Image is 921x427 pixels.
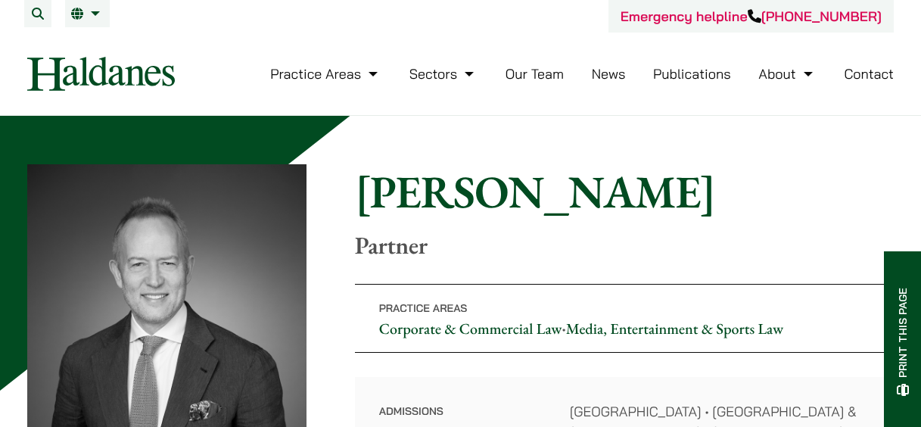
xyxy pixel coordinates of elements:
a: News [592,65,626,83]
a: Media, Entertainment & Sports Law [566,319,783,338]
p: Partner [355,231,894,260]
h1: [PERSON_NAME] [355,164,894,219]
a: EN [71,8,104,20]
a: Contact [844,65,894,83]
a: Emergency helpline[PHONE_NUMBER] [621,8,882,25]
a: About [758,65,816,83]
span: Practice Areas [379,301,468,315]
a: Practice Areas [270,65,381,83]
a: Publications [653,65,731,83]
a: Sectors [409,65,478,83]
a: Our Team [506,65,564,83]
a: Corporate & Commercial Law [379,319,562,338]
p: • [355,284,894,353]
img: Logo of Haldanes [27,57,175,91]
